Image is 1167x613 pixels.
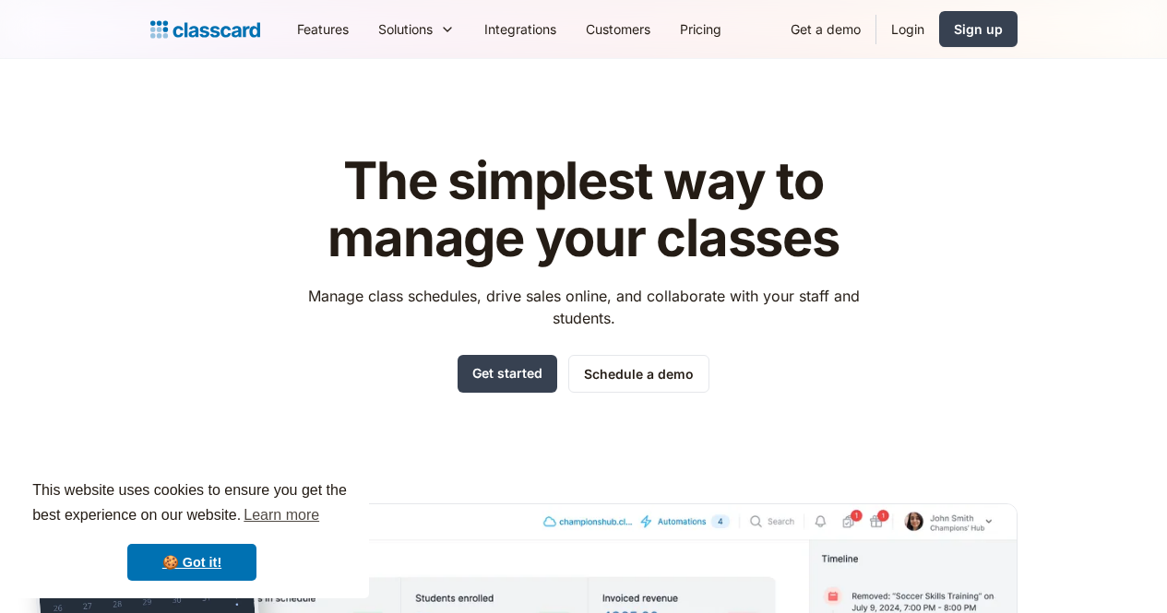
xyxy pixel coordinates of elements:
a: Get a demo [776,8,875,50]
div: Sign up [954,19,1003,39]
a: Customers [571,8,665,50]
div: cookieconsent [15,462,369,598]
a: Integrations [470,8,571,50]
a: Features [282,8,363,50]
div: Solutions [363,8,470,50]
a: home [150,17,260,42]
h1: The simplest way to manage your classes [291,153,876,266]
div: Solutions [378,19,433,39]
a: Pricing [665,8,736,50]
a: dismiss cookie message [127,544,256,581]
a: Login [876,8,939,50]
p: Manage class schedules, drive sales online, and collaborate with your staff and students. [291,285,876,329]
span: This website uses cookies to ensure you get the best experience on our website. [32,479,351,529]
a: Sign up [939,11,1018,47]
a: learn more about cookies [241,501,322,529]
a: Schedule a demo [568,355,709,393]
a: Get started [458,355,557,393]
